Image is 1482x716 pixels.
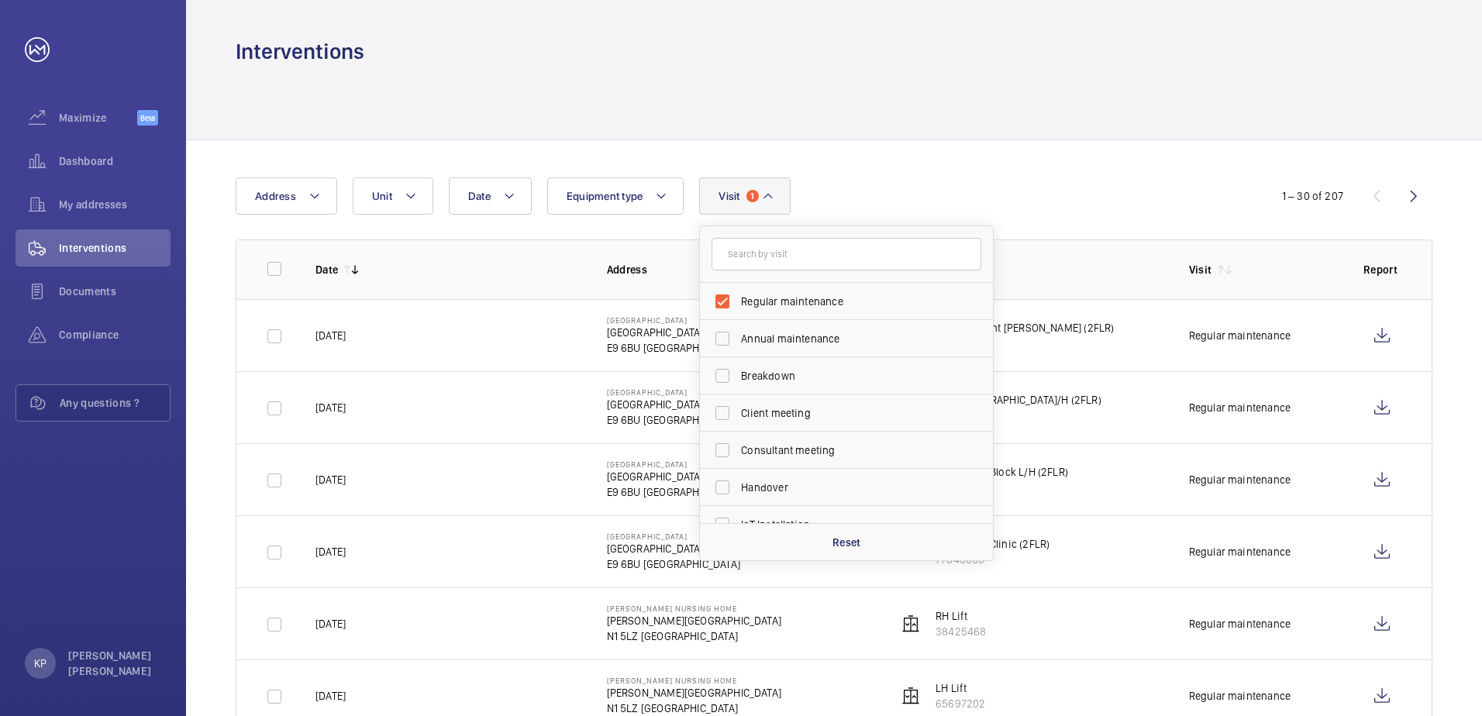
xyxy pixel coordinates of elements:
span: Dashboard [59,153,171,169]
p: L06- Starlight [PERSON_NAME] (2FLR) [936,320,1114,336]
p: E9 6BU [GEOGRAPHIC_DATA] [607,412,740,428]
div: 1 – 30 of 207 [1282,188,1343,204]
span: Consultant meeting [741,442,954,458]
p: [GEOGRAPHIC_DATA] [607,469,740,484]
p: [GEOGRAPHIC_DATA] [607,387,740,397]
input: Search by visit [712,238,981,270]
span: Annual maintenance [741,331,954,346]
p: 42015166 [936,336,1114,351]
p: [GEOGRAPHIC_DATA] [607,397,740,412]
button: Visit1 [699,177,790,215]
div: Regular maintenance [1189,616,1291,632]
p: [DATE] [315,400,346,415]
p: Reset [832,535,861,550]
span: Handover [741,480,954,495]
p: E9 6BU [GEOGRAPHIC_DATA] [607,484,740,500]
p: [DATE] [315,544,346,559]
p: L07- North Block L/H (2FLR) [936,464,1068,480]
div: Regular maintenance [1189,544,1291,559]
span: IoT Installation [741,517,954,532]
p: [DATE] [315,328,346,343]
div: Regular maintenance [1189,688,1291,704]
span: 1 [746,190,759,202]
p: L08- [GEOGRAPHIC_DATA]/H (2FLR) [936,392,1101,408]
span: Documents [59,284,171,299]
p: [GEOGRAPHIC_DATA] [607,532,740,541]
h1: Interventions [236,37,364,66]
button: Equipment type [547,177,684,215]
p: [DATE] [315,472,346,487]
span: My addresses [59,197,171,212]
p: RH Lift [936,608,986,624]
p: E9 6BU [GEOGRAPHIC_DATA] [607,556,740,572]
span: Compliance [59,327,171,343]
p: [PERSON_NAME] [PERSON_NAME] [68,648,161,679]
div: Regular maintenance [1189,328,1291,343]
span: Equipment type [567,190,643,202]
span: Visit [719,190,739,202]
p: [GEOGRAPHIC_DATA] [607,315,740,325]
div: Regular maintenance [1189,472,1291,487]
p: [PERSON_NAME] Nursing Home [607,604,781,613]
p: Date [315,262,338,277]
p: 20049803 [936,480,1068,495]
img: elevator.svg [901,614,920,633]
span: Date [468,190,491,202]
span: Client meeting [741,405,954,421]
p: E9 6BU [GEOGRAPHIC_DATA] [607,340,740,356]
p: 65697202 [936,696,985,711]
p: [PERSON_NAME][GEOGRAPHIC_DATA] [607,613,781,628]
p: [DATE] [315,616,346,632]
p: [PERSON_NAME][GEOGRAPHIC_DATA] [607,685,781,701]
span: Interventions [59,240,171,256]
p: [GEOGRAPHIC_DATA] [607,541,740,556]
p: Visit [1189,262,1212,277]
p: Address [607,262,874,277]
span: Unit [372,190,392,202]
p: N1 5LZ [GEOGRAPHIC_DATA] [607,701,781,716]
p: [GEOGRAPHIC_DATA] [607,325,740,340]
span: Any questions ? [60,395,170,411]
p: [PERSON_NAME] Nursing Home [607,676,781,685]
p: Report [1363,262,1401,277]
p: KP [34,656,47,671]
p: [GEOGRAPHIC_DATA] [607,460,740,469]
button: Unit [353,177,433,215]
button: Date [449,177,532,215]
span: Address [255,190,296,202]
p: LH Lift [936,680,985,696]
button: Address [236,177,337,215]
span: Maximize [59,110,137,126]
p: N1 5LZ [GEOGRAPHIC_DATA] [607,628,781,644]
p: [DATE] [315,688,346,704]
img: elevator.svg [901,687,920,705]
p: 52570761 [936,408,1101,423]
p: 38425468 [936,624,986,639]
span: Breakdown [741,368,954,384]
span: Beta [137,110,158,126]
p: Unit [898,262,1164,277]
div: Regular maintenance [1189,400,1291,415]
span: Regular maintenance [741,294,954,309]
